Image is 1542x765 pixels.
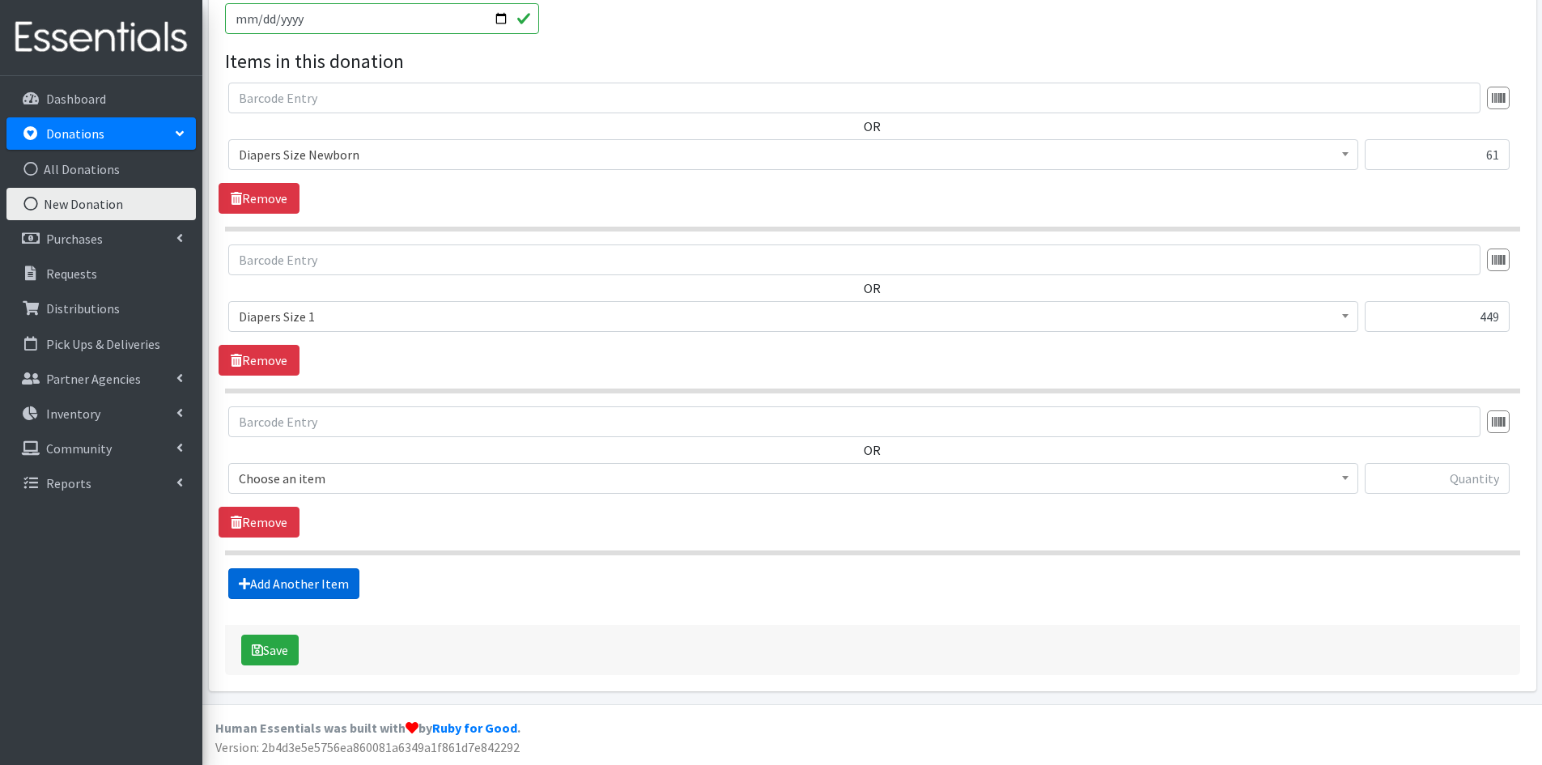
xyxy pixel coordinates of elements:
p: Distributions [46,300,120,317]
strong: Human Essentials was built with by . [215,720,520,736]
a: Ruby for Good [432,720,517,736]
a: Add Another Item [228,568,359,599]
label: OR [864,440,881,460]
button: Save [241,635,299,665]
label: OR [864,278,881,298]
a: Inventory [6,397,196,430]
p: Dashboard [46,91,106,107]
p: Partner Agencies [46,371,141,387]
a: Distributions [6,292,196,325]
span: Diapers Size Newborn [239,143,1348,166]
legend: Items in this donation [225,47,1520,76]
span: Choose an item [228,463,1358,494]
input: Quantity [1365,463,1510,494]
input: Barcode Entry [228,83,1480,113]
span: Diapers Size 1 [239,305,1348,328]
p: Inventory [46,406,100,422]
input: Barcode Entry [228,244,1480,275]
p: Reports [46,475,91,491]
a: Dashboard [6,83,196,115]
a: Reports [6,467,196,499]
a: Community [6,432,196,465]
a: Donations [6,117,196,150]
span: Choose an item [239,467,1348,490]
input: Quantity [1365,301,1510,332]
a: Partner Agencies [6,363,196,395]
a: Purchases [6,223,196,255]
p: Purchases [46,231,103,247]
img: HumanEssentials [6,11,196,65]
p: Donations [46,125,104,142]
p: Pick Ups & Deliveries [46,336,160,352]
a: Remove [219,345,299,376]
input: Barcode Entry [228,406,1480,437]
a: All Donations [6,153,196,185]
p: Community [46,440,112,457]
span: Version: 2b4d3e5e5756ea860081a6349a1f861d7e842292 [215,739,520,755]
p: Requests [46,266,97,282]
a: New Donation [6,188,196,220]
a: Requests [6,257,196,290]
input: Quantity [1365,139,1510,170]
span: Diapers Size 1 [228,301,1358,332]
a: Remove [219,507,299,538]
a: Remove [219,183,299,214]
span: Diapers Size Newborn [228,139,1358,170]
a: Pick Ups & Deliveries [6,328,196,360]
label: OR [864,117,881,136]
